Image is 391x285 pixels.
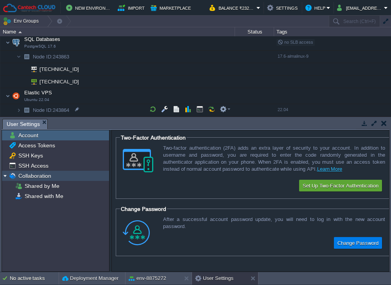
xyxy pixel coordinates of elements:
a: [TECHNICAL_ID] [39,79,80,85]
span: SQL Databases [23,36,61,42]
span: 17.6-almalinux-9 [278,54,308,58]
img: AMDAwAAAACH5BAEAAAAALAAAAAABAAEAAAICRAEAOw== [5,35,10,50]
span: User Settings [7,119,40,129]
span: Two-Factor Authentication [121,135,186,141]
a: Elastic VPSUbuntu 22.04 [23,90,53,96]
a: [TECHNICAL_ID] [39,66,80,72]
span: [TECHNICAL_ID] [39,76,80,88]
a: Account [17,132,39,139]
a: Node ID:243863 [32,53,70,60]
a: Learn More [317,166,343,172]
img: AMDAwAAAACH5BAEAAAAALAAAAAABAAEAAAICRAEAOw== [11,88,22,104]
img: AMDAwAAAACH5BAEAAAAALAAAAAABAAEAAAICRAEAOw== [21,51,32,63]
a: Collaboration [17,172,52,179]
img: AMDAwAAAACH5BAEAAAAALAAAAAABAAEAAAICRAEAOw== [16,104,21,116]
img: AMDAwAAAACH5BAEAAAAALAAAAAABAAEAAAICRAEAOw== [21,104,32,116]
img: AMDAwAAAACH5BAEAAAAALAAAAAABAAEAAAICRAEAOw== [5,88,10,104]
span: Node ID: [33,54,53,60]
span: Node ID: [33,107,53,113]
span: 243863 [32,53,70,60]
a: Access Tokens [17,142,56,149]
button: [EMAIL_ADDRESS][DOMAIN_NAME] [337,3,384,12]
button: Set Up Two-Factor Authentication [300,181,381,190]
div: Two-factor authentication (2FA) adds an extra layer of security to your account. In addition to u... [163,145,385,173]
span: PostgreSQL 17.6 [24,44,56,49]
button: Help [305,3,326,12]
span: Elastic VPS [23,89,53,96]
button: New Environment [66,3,113,12]
img: AMDAwAAAACH5BAEAAAAALAAAAAABAAEAAAICRAEAOw== [16,51,21,63]
button: Change Password [335,238,381,248]
img: AMDAwAAAACH5BAEAAAAALAAAAAABAAEAAAICRAEAOw== [26,76,37,88]
img: Cantech Cloud [3,3,56,13]
button: Env Groups [3,16,41,27]
a: SQL DatabasesPostgreSQL 17.6 [23,36,61,42]
a: Shared with Me [23,193,65,200]
span: Change Password [121,206,166,212]
a: Shared by Me [23,182,61,189]
a: SSH Keys [17,152,44,159]
img: AMDAwAAAACH5BAEAAAAALAAAAAABAAEAAAICRAEAOw== [11,35,22,50]
button: Settings [267,3,299,12]
button: env-8875272 [129,274,166,282]
img: AMDAwAAAACH5BAEAAAAALAAAAAABAAEAAAICRAEAOw== [21,63,26,75]
span: no SLB access [278,40,313,44]
button: Balance ₹2325.41 [210,3,256,12]
a: Node ID:243864 [32,107,70,113]
img: AMDAwAAAACH5BAEAAAAALAAAAAABAAEAAAICRAEAOw== [26,63,37,75]
div: After a successful account password update, you will need to log in with the new account password. [163,216,385,230]
div: No active tasks [10,272,59,285]
img: AMDAwAAAACH5BAEAAAAALAAAAAABAAEAAAICRAEAOw== [18,31,22,33]
span: 22.04 [278,107,288,112]
button: Deployment Manager [62,274,118,282]
span: [TECHNICAL_ID] [39,63,80,75]
div: Status [235,27,274,36]
button: Marketplace [151,3,192,12]
button: User Settings [195,274,233,282]
span: Ubuntu 22.04 [24,97,49,102]
div: Name [1,27,235,36]
a: SSH Access [17,162,50,169]
img: AMDAwAAAACH5BAEAAAAALAAAAAABAAEAAAICRAEAOw== [21,76,26,88]
span: 243864 [32,107,70,113]
button: Import [118,3,146,12]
